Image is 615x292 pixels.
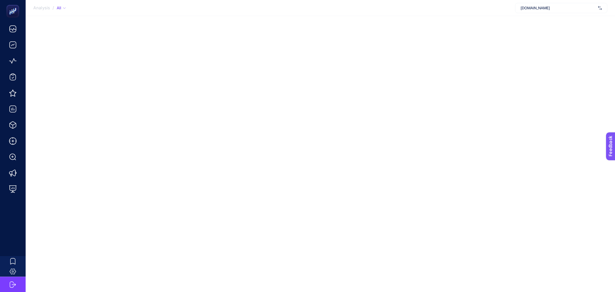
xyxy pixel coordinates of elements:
[33,5,50,11] span: Analysis
[53,5,54,10] span: /
[521,5,595,11] span: [DOMAIN_NAME]
[4,2,24,7] span: Feedback
[57,5,66,11] div: All
[598,5,602,11] img: svg%3e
